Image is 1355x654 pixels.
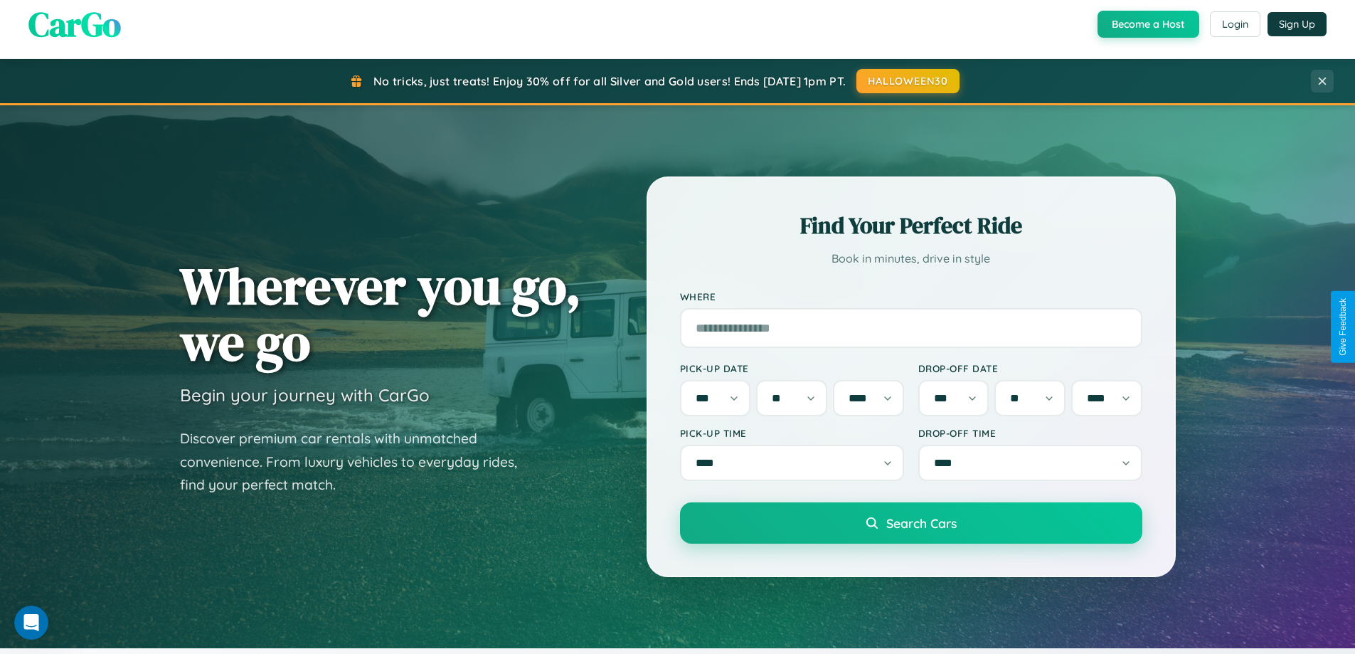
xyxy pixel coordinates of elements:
button: Become a Host [1098,11,1199,38]
h2: Find Your Perfect Ride [680,210,1142,241]
label: Pick-up Time [680,427,904,439]
label: Drop-off Date [918,362,1142,374]
p: Discover premium car rentals with unmatched convenience. From luxury vehicles to everyday rides, ... [180,427,536,497]
label: Where [680,290,1142,302]
button: HALLOWEEN30 [856,69,960,93]
div: Give Feedback [1338,298,1348,356]
span: Search Cars [886,515,957,531]
button: Login [1210,11,1260,37]
label: Pick-up Date [680,362,904,374]
span: No tricks, just treats! Enjoy 30% off for all Silver and Gold users! Ends [DATE] 1pm PT. [373,74,846,88]
span: CarGo [28,1,121,48]
label: Drop-off Time [918,427,1142,439]
p: Book in minutes, drive in style [680,248,1142,269]
iframe: Intercom live chat [14,606,48,640]
h3: Begin your journey with CarGo [180,384,430,406]
h1: Wherever you go, we go [180,258,581,370]
button: Search Cars [680,502,1142,544]
button: Sign Up [1268,12,1327,36]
